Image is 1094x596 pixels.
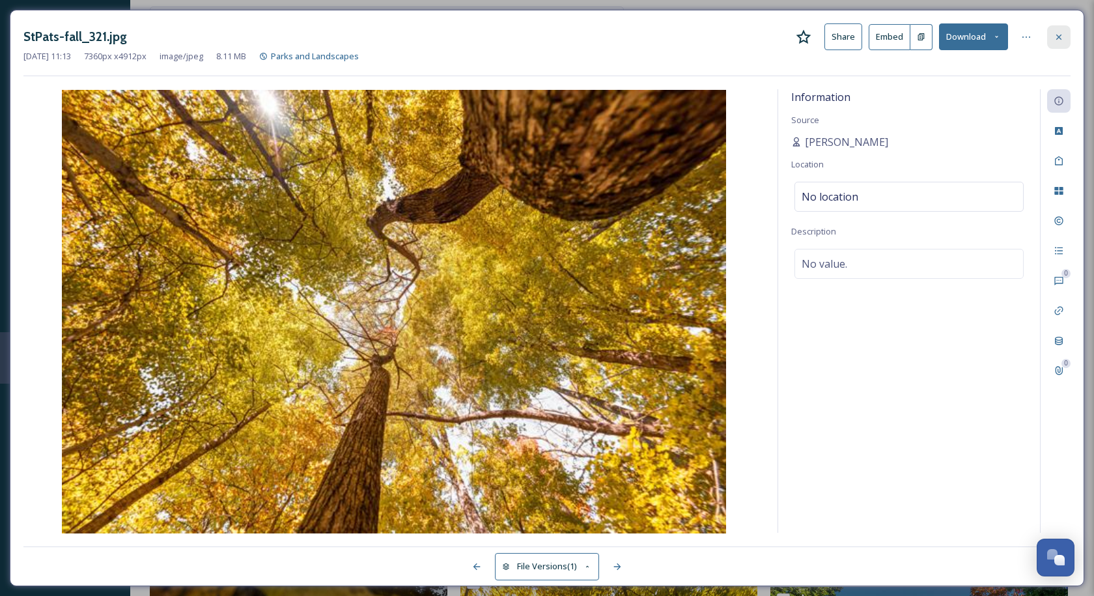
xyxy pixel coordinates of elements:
[495,553,599,580] button: File Versions(1)
[23,27,127,46] h3: StPats-fall_321.jpg
[802,189,858,205] span: No location
[23,90,764,533] img: b023fb4a-4940-432d-9744-e192c0673cde.jpg
[271,50,359,62] span: Parks and Landscapes
[791,90,850,104] span: Information
[939,23,1008,50] button: Download
[791,158,824,170] span: Location
[1061,359,1071,368] div: 0
[869,24,910,50] button: Embed
[805,134,888,150] span: [PERSON_NAME]
[23,50,71,63] span: [DATE] 11:13
[824,23,862,50] button: Share
[802,256,847,272] span: No value.
[160,50,203,63] span: image/jpeg
[1061,269,1071,278] div: 0
[791,114,819,126] span: Source
[791,225,836,237] span: Description
[1037,539,1074,576] button: Open Chat
[216,50,246,63] span: 8.11 MB
[84,50,147,63] span: 7360 px x 4912 px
